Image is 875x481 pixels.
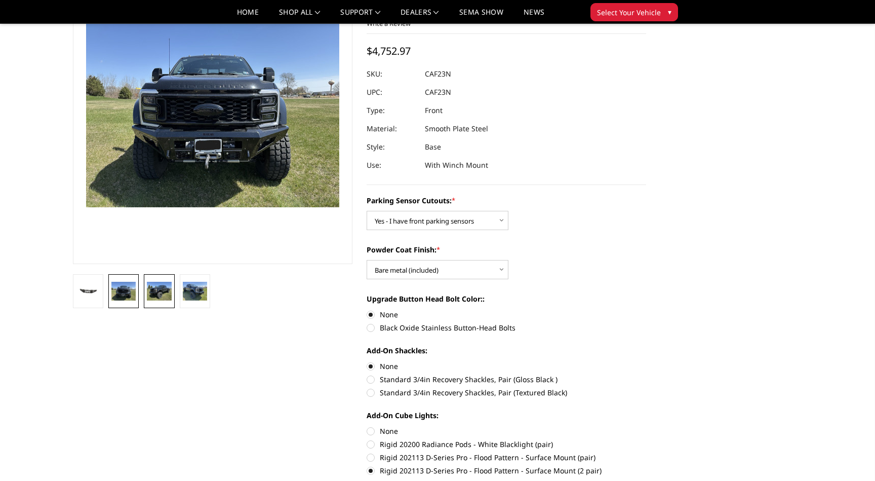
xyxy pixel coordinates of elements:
[367,101,417,120] dt: Type:
[425,120,488,138] dd: Smooth Plate Steel
[367,465,646,476] label: Rigid 202113 D-Series Pro - Flood Pattern - Surface Mount (2 pair)
[367,195,646,206] label: Parking Sensor Cutouts:
[367,44,411,58] span: $4,752.97
[367,387,646,398] label: Standard 3/4in Recovery Shackles, Pair (Textured Black)
[401,9,439,23] a: Dealers
[367,345,646,356] label: Add-On Shackles:
[425,83,451,101] dd: CAF23N
[367,293,646,304] label: Upgrade Button Head Bolt Color::
[237,9,259,23] a: Home
[367,19,411,28] a: Write a Review
[425,156,488,174] dd: With Winch Mount
[824,432,875,481] iframe: Chat Widget
[367,83,417,101] dt: UPC:
[367,244,646,255] label: Powder Coat Finish:
[183,282,207,300] img: 2023-2025 Ford F450-550 - DBL Designs Custom Product - A2 Series - Base Front Bumper (winch mount)
[425,101,443,120] dd: Front
[367,156,417,174] dt: Use:
[668,7,671,17] span: ▾
[367,374,646,385] label: Standard 3/4in Recovery Shackles, Pair (Gloss Black )
[367,120,417,138] dt: Material:
[367,361,646,372] label: None
[367,322,646,333] label: Black Oxide Stainless Button-Head Bolts
[425,138,441,156] dd: Base
[459,9,503,23] a: SEMA Show
[76,285,100,297] img: 2023-2025 Ford F450-550 - DBL Designs Custom Product - A2 Series - Base Front Bumper (winch mount)
[367,309,646,320] label: None
[367,410,646,421] label: Add-On Cube Lights:
[524,9,544,23] a: News
[111,282,136,300] img: 2023-2025 Ford F450-550 - DBL Designs Custom Product - A2 Series - Base Front Bumper (winch mount)
[279,9,320,23] a: shop all
[367,138,417,156] dt: Style:
[367,439,646,450] label: Rigid 20200 Radiance Pods - White Blacklight (pair)
[147,282,171,300] img: 2023-2025 Ford F450-550 - DBL Designs Custom Product - A2 Series - Base Front Bumper (winch mount)
[340,9,380,23] a: Support
[367,452,646,463] label: Rigid 202113 D-Series Pro - Flood Pattern - Surface Mount (pair)
[425,65,451,83] dd: CAF23N
[367,65,417,83] dt: SKU:
[590,3,678,21] button: Select Your Vehicle
[367,426,646,436] label: None
[597,7,661,18] span: Select Your Vehicle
